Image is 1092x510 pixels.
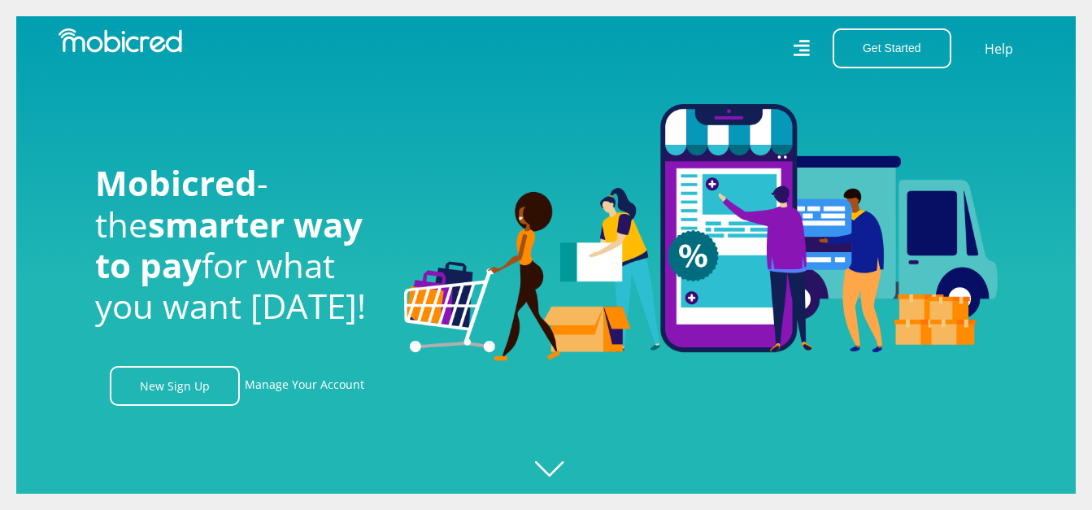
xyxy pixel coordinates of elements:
a: Manage Your Account [245,366,364,406]
h1: - the for what you want [DATE]! [95,163,380,327]
img: Mobicred [59,28,182,53]
img: Welcome to Mobicred [404,104,998,361]
a: New Sign Up [110,366,240,406]
button: Get Started [833,28,951,68]
span: smarter way to pay [95,201,363,288]
span: Mobicred [95,159,257,206]
a: Help [984,38,1014,59]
